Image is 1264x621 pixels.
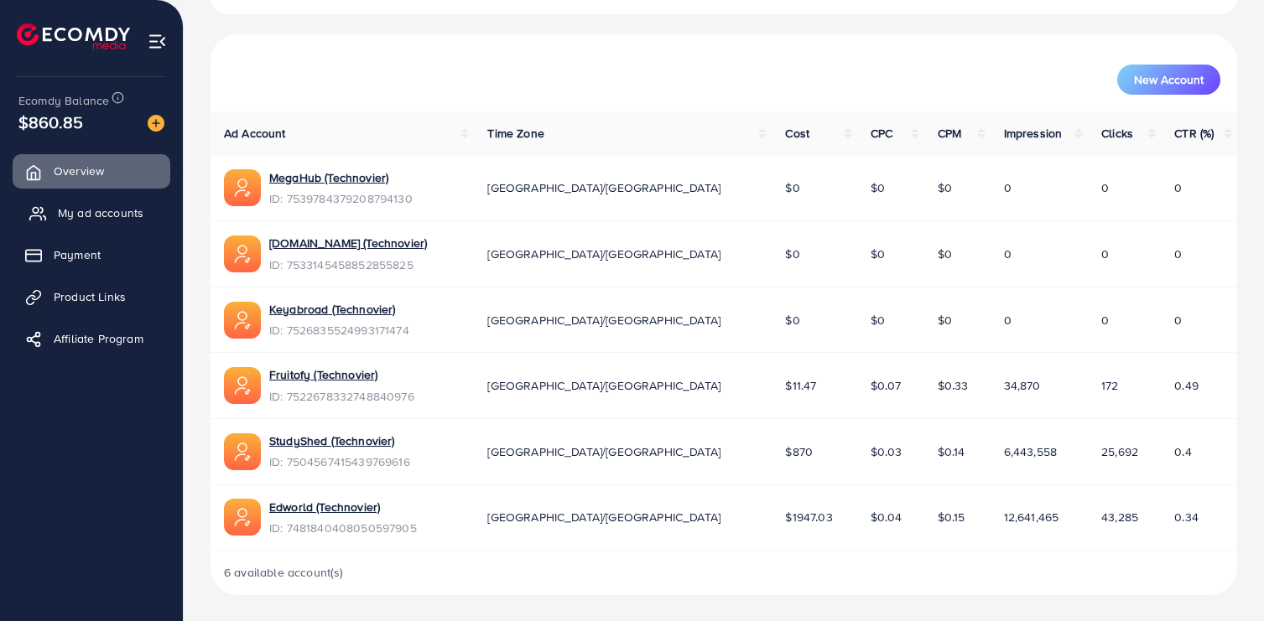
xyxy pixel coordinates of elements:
[1101,125,1133,142] span: Clicks
[785,246,799,262] span: $0
[938,179,952,196] span: $0
[487,179,720,196] span: [GEOGRAPHIC_DATA]/[GEOGRAPHIC_DATA]
[785,377,816,394] span: $11.47
[1174,246,1182,262] span: 0
[18,110,83,134] span: $860.85
[269,453,410,470] span: ID: 7504567415439769616
[487,377,720,394] span: [GEOGRAPHIC_DATA]/[GEOGRAPHIC_DATA]
[224,564,344,581] span: 6 available account(s)
[269,366,377,383] a: Fruitofy (Technovier)
[269,301,396,318] a: Keyabroad (Technovier)
[938,246,952,262] span: $0
[871,377,902,394] span: $0.07
[785,179,799,196] span: $0
[224,433,261,470] img: ic-ads-acc.e4c84228.svg
[785,509,832,525] span: $1947.03
[1134,74,1204,85] span: New Account
[1004,509,1059,525] span: 12,641,465
[269,235,427,251] a: [DOMAIN_NAME] (Technovier)
[1174,443,1191,460] span: 0.4
[1193,546,1251,608] iframe: Chat
[871,443,902,460] span: $0.03
[224,169,261,206] img: ic-ads-acc.e4c84228.svg
[871,246,885,262] span: $0
[487,125,544,142] span: Time Zone
[1004,377,1041,394] span: 34,870
[1174,179,1182,196] span: 0
[785,125,809,142] span: Cost
[224,367,261,404] img: ic-ads-acc.e4c84228.svg
[13,238,170,272] a: Payment
[224,302,261,339] img: ic-ads-acc.e4c84228.svg
[785,443,813,460] span: $870
[13,322,170,355] a: Affiliate Program
[871,509,902,525] span: $0.04
[269,499,380,515] a: Edworld (Technovier)
[487,443,720,460] span: [GEOGRAPHIC_DATA]/[GEOGRAPHIC_DATA]
[1004,179,1012,196] span: 0
[938,312,952,329] span: $0
[938,509,965,525] span: $0.15
[871,125,892,142] span: CPC
[487,246,720,262] span: [GEOGRAPHIC_DATA]/[GEOGRAPHIC_DATA]
[938,125,961,142] span: CPM
[58,204,143,221] span: My ad accounts
[224,235,261,272] img: ic-ads-acc.e4c84228.svg
[1101,246,1109,262] span: 0
[269,169,388,186] a: MegaHub (Technovier)
[224,125,286,142] span: Ad Account
[54,288,126,305] span: Product Links
[487,509,720,525] span: [GEOGRAPHIC_DATA]/[GEOGRAPHIC_DATA]
[1101,509,1138,525] span: 43,285
[1117,65,1220,95] button: New Account
[938,377,969,394] span: $0.33
[785,312,799,329] span: $0
[13,154,170,188] a: Overview
[1101,377,1118,394] span: 172
[1101,312,1109,329] span: 0
[13,280,170,313] a: Product Links
[148,115,164,132] img: image
[148,32,167,51] img: menu
[871,312,885,329] span: $0
[1174,509,1199,525] span: 0.34
[871,179,885,196] span: $0
[17,23,130,49] img: logo
[1101,179,1109,196] span: 0
[487,312,720,329] span: [GEOGRAPHIC_DATA]/[GEOGRAPHIC_DATA]
[269,190,413,207] span: ID: 7539784379208794130
[938,443,965,460] span: $0.14
[269,520,417,536] span: ID: 7481840408050597905
[54,163,104,179] span: Overview
[1004,125,1063,142] span: Impression
[1174,125,1214,142] span: CTR (%)
[1004,312,1012,329] span: 0
[54,246,101,263] span: Payment
[1004,246,1012,262] span: 0
[1174,312,1182,329] span: 0
[269,388,414,405] span: ID: 7522678332748840976
[18,92,109,109] span: Ecomdy Balance
[269,256,427,273] span: ID: 7533145458852855825
[1174,377,1199,394] span: 0.49
[54,330,143,347] span: Affiliate Program
[1004,443,1057,460] span: 6,443,558
[269,322,409,339] span: ID: 7526835524993171474
[13,196,170,230] a: My ad accounts
[269,432,395,449] a: StudyShed (Technovier)
[1101,443,1138,460] span: 25,692
[224,499,261,536] img: ic-ads-acc.e4c84228.svg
